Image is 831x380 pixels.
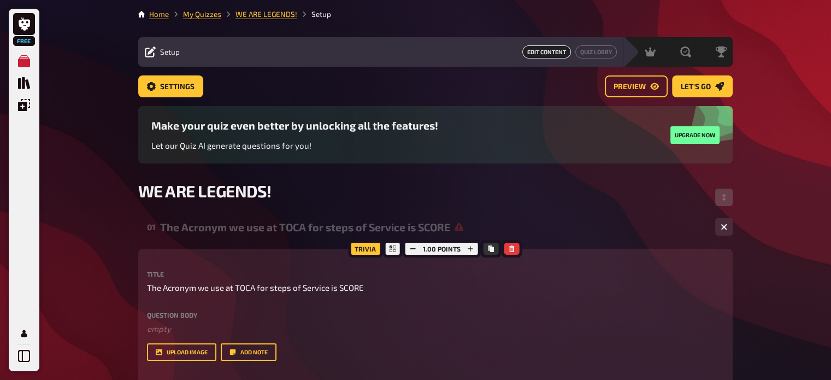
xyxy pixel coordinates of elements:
span: Settings [160,83,195,91]
a: Home [149,10,169,19]
button: Add note [221,343,276,361]
label: Title [147,271,724,277]
a: My Quizzes [183,10,221,19]
span: Let's go [681,83,711,91]
button: upload image [147,343,216,361]
button: Copy [484,243,499,255]
a: WE ARE LEGENDS! [235,10,297,19]
li: My Quizzes [169,9,221,20]
a: Let's go [672,75,733,97]
li: Home [149,9,169,20]
div: 01 [147,222,156,232]
span: WE ARE LEGENDS! [138,181,272,201]
li: WE ARE LEGENDS! [221,9,297,20]
a: Settings [138,75,203,97]
button: Change Order [715,189,733,206]
div: 1.00 points [403,240,481,258]
div: Trivia [348,240,382,258]
h3: Make your quiz even better by unlocking all the features! [151,119,438,132]
span: Let our Quiz AI generate questions for you! [151,141,311,150]
button: Upgrade now [670,126,720,144]
a: Quiz Lobby [575,45,617,59]
span: The Acronym we use at TOCA for steps of Service is SCORE [147,282,363,294]
span: Edit Content [522,45,571,59]
div: The Acronym we use at TOCA for steps of Service is SCORE [160,221,706,233]
a: Preview [605,75,668,97]
a: Overlays [13,94,35,116]
a: My Quizzes [13,50,35,72]
label: Question body [147,312,724,318]
a: My Account [13,323,35,344]
a: Quiz Library [13,72,35,94]
span: Free [14,38,34,44]
span: Setup [160,48,180,56]
span: Preview [614,83,646,91]
li: Setup [297,9,331,20]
